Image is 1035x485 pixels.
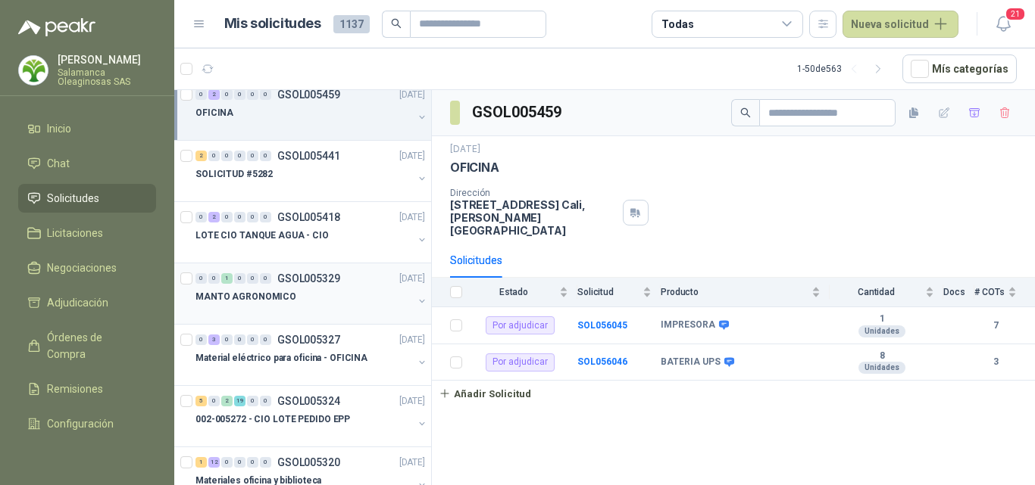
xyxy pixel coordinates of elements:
p: SOLICITUD #5282 [195,167,273,182]
div: 0 [208,396,220,406]
div: Por adjudicar [486,353,555,372]
div: 0 [234,89,245,100]
div: 2 [195,151,207,161]
div: 3 [208,334,220,345]
span: Órdenes de Compra [47,329,142,362]
a: 2 0 0 0 0 0 GSOL005441[DATE] SOLICITUD #5282 [195,147,428,195]
b: 7 [974,319,1017,333]
div: 0 [195,212,207,222]
p: Material eléctrico para oficina - OFICINA [195,351,367,365]
span: Configuración [47,415,114,432]
div: Por adjudicar [486,316,555,334]
div: 2 [208,89,220,100]
p: Dirección [450,188,617,198]
span: Producto [661,287,808,297]
th: # COTs [974,278,1035,307]
a: Órdenes de Compra [18,323,156,368]
a: 0 3 0 0 0 0 GSOL005327[DATE] Material eléctrico para oficina - OFICINA [195,331,428,379]
div: 5 [195,396,207,406]
div: 0 [234,212,245,222]
a: Licitaciones [18,219,156,247]
div: 2 [208,212,220,222]
div: 0 [221,457,233,468]
p: [DATE] [399,149,425,163]
p: [DATE] [399,272,425,286]
th: Solicitud [577,278,661,307]
div: 0 [247,396,258,406]
img: Logo peakr [18,18,95,36]
div: 0 [221,334,233,345]
p: 002-005272 - CIO LOTE PEDIDO EPP [195,412,350,427]
h1: Mis solicitudes [224,13,321,35]
a: SOL056045 [577,320,627,331]
div: 0 [260,457,271,468]
span: Licitaciones [47,225,103,241]
div: 1 - 50 de 563 [797,57,890,81]
span: Solicitud [577,287,639,297]
div: 0 [234,334,245,345]
div: 0 [208,273,220,284]
div: 0 [195,89,207,100]
p: GSOL005418 [277,212,340,222]
div: 0 [195,334,207,345]
a: 0 2 0 0 0 0 GSOL005459[DATE] OFICINA [195,85,428,134]
p: [DATE] [450,142,480,157]
a: Solicitudes [18,184,156,213]
span: Chat [47,155,70,172]
button: Mís categorías [902,54,1017,83]
button: 21 [990,11,1017,38]
p: GSOL005459 [277,89,340,100]
b: 8 [830,350,934,362]
a: Configuración [18,409,156,438]
a: Adjudicación [18,288,156,317]
div: 0 [247,273,258,284]
div: Todas [661,16,693,33]
p: OFICINA [195,106,233,120]
p: GSOL005327 [277,334,340,345]
p: GSOL005324 [277,396,340,406]
span: 21 [1005,7,1026,21]
div: 0 [260,151,271,161]
a: 5 0 2 19 0 0 GSOL005324[DATE] 002-005272 - CIO LOTE PEDIDO EPP [195,392,428,440]
div: Unidades [858,325,905,337]
h3: GSOL005459 [472,101,564,124]
a: 0 0 1 0 0 0 GSOL005329[DATE] MANTO AGRONOMICO [195,269,428,318]
div: 0 [208,151,220,161]
a: Chat [18,149,156,178]
th: Docs [943,278,974,307]
a: SOL056046 [577,356,627,367]
a: Añadir Solicitud [432,381,1035,406]
p: [STREET_ADDRESS] Cali , [PERSON_NAME][GEOGRAPHIC_DATA] [450,198,617,237]
span: Negociaciones [47,260,117,276]
p: [PERSON_NAME] [58,54,156,65]
a: Inicio [18,114,156,143]
p: OFICINA [450,160,499,176]
div: 1 [221,273,233,284]
p: GSOL005329 [277,273,340,284]
div: 0 [234,151,245,161]
div: Solicitudes [450,252,502,269]
p: [DATE] [399,455,425,470]
p: GSOL005320 [277,457,340,468]
span: Inicio [47,120,71,137]
p: LOTE CIO TANQUE AGUA - CIO [195,229,329,243]
span: Remisiones [47,381,103,397]
div: 0 [260,89,271,100]
div: 12 [208,457,220,468]
span: Estado [471,287,556,297]
p: Salamanca Oleaginosas SAS [58,68,156,86]
p: [DATE] [399,333,425,347]
span: 1137 [333,15,370,33]
th: Cantidad [830,278,943,307]
div: 19 [234,396,245,406]
div: 0 [260,334,271,345]
div: 0 [260,396,271,406]
div: 0 [247,212,258,222]
b: 3 [974,355,1017,369]
span: Solicitudes [47,190,99,207]
span: search [740,107,751,118]
div: 0 [234,457,245,468]
div: 0 [221,151,233,161]
button: Nueva solicitud [843,11,958,38]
